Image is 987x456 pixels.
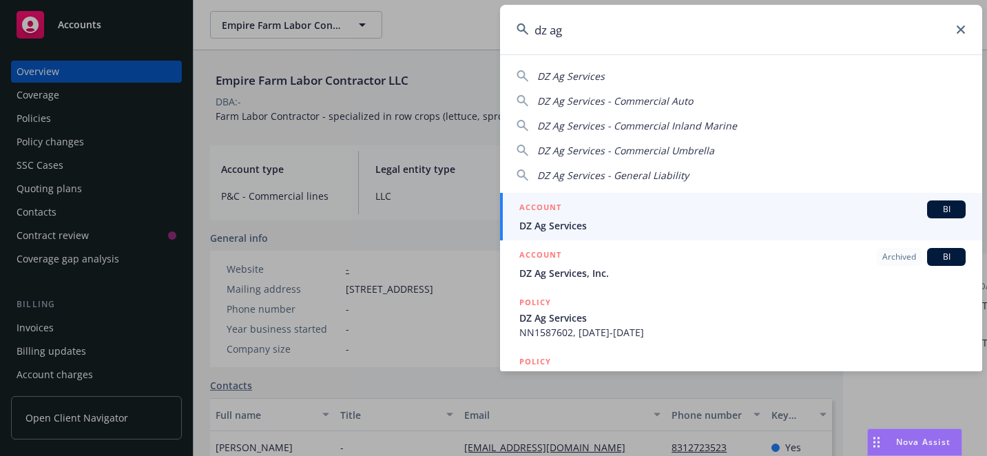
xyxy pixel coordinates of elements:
[519,311,966,325] span: DZ Ag Services
[500,240,982,288] a: ACCOUNTArchivedBIDZ Ag Services, Inc.
[500,288,982,347] a: POLICYDZ Ag ServicesNN1587602, [DATE]-[DATE]
[868,429,885,455] div: Drag to move
[896,436,950,448] span: Nova Assist
[519,355,551,369] h5: POLICY
[537,70,605,83] span: DZ Ag Services
[519,325,966,340] span: NN1587602, [DATE]-[DATE]
[882,251,916,263] span: Archived
[537,144,714,157] span: DZ Ag Services - Commercial Umbrella
[519,248,561,265] h5: ACCOUNT
[500,5,982,54] input: Search...
[537,169,689,182] span: DZ Ag Services - General Liability
[519,266,966,280] span: DZ Ag Services, Inc.
[500,193,982,240] a: ACCOUNTBIDZ Ag Services
[519,200,561,217] h5: ACCOUNT
[519,296,551,309] h5: POLICY
[933,251,960,263] span: BI
[519,218,966,233] span: DZ Ag Services
[537,94,693,107] span: DZ Ag Services - Commercial Auto
[500,347,982,406] a: POLICYDZ Ag Services - Workers Compensation - State Compensation Insurance Fund
[537,119,737,132] span: DZ Ag Services - Commercial Inland Marine
[933,203,960,216] span: BI
[867,428,962,456] button: Nova Assist
[519,370,966,384] span: DZ Ag Services - Workers Compensation - State Compensation Insurance Fund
